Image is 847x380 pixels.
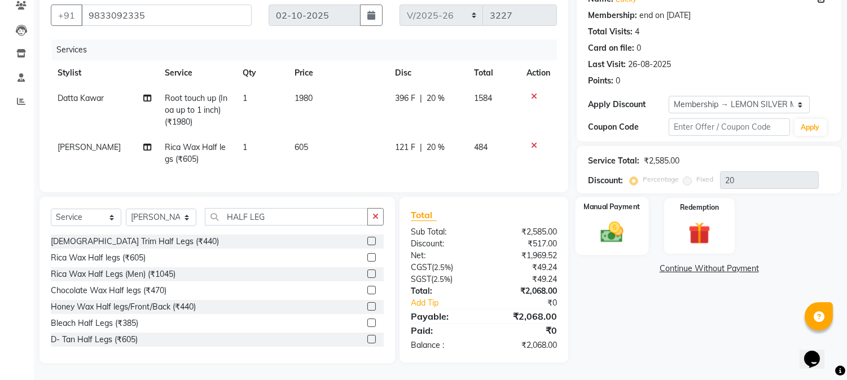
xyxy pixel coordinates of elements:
div: Payable: [402,310,484,323]
span: 1584 [474,93,492,103]
span: 20 % [427,92,445,104]
span: 1 [243,93,247,103]
div: ( ) [402,273,484,285]
th: Stylist [51,60,158,86]
span: 2.5% [434,263,451,272]
iframe: chat widget [800,335,836,369]
div: Services [52,39,565,60]
th: Qty [236,60,288,86]
span: [PERSON_NAME] [58,142,121,152]
div: Total: [402,285,484,297]
input: Enter Offer / Coupon Code [669,118,789,136]
div: Membership: [588,10,637,21]
input: Search or Scan [205,208,368,226]
div: Discount: [402,238,484,250]
div: Sub Total: [402,226,484,238]
span: | [420,92,422,104]
label: Manual Payment [584,201,640,212]
span: Rica Wax Half legs (₹605) [165,142,226,164]
input: Search by Name/Mobile/Email/Code [81,5,252,26]
div: ₹517.00 [484,238,566,250]
div: Last Visit: [588,59,626,70]
span: Datta Kawar [58,93,104,103]
div: ₹49.24 [484,273,566,285]
span: Total [411,209,437,221]
div: ₹1,969.52 [484,250,566,262]
div: Rica Wax Half Legs (Men) (₹1045) [51,268,175,280]
img: _cash.svg [594,219,631,246]
div: 26-08-2025 [628,59,671,70]
div: [DEMOGRAPHIC_DATA] Trim Half Legs (₹440) [51,236,219,248]
div: 0 [616,75,620,87]
div: Apply Discount [588,99,669,111]
div: 4 [635,26,639,38]
th: Disc [388,60,467,86]
div: ( ) [402,262,484,273]
div: ₹2,585.00 [484,226,566,238]
span: 1980 [295,93,313,103]
label: Percentage [643,174,679,184]
a: Add Tip [402,297,498,309]
div: Paid: [402,324,484,337]
button: +91 [51,5,82,26]
label: Redemption [680,202,719,213]
a: Continue Without Payment [579,263,839,275]
div: ₹49.24 [484,262,566,273]
span: 121 F [395,142,415,153]
button: Apply [795,119,827,136]
div: end on [DATE] [639,10,691,21]
th: Price [288,60,388,86]
div: D- Tan Half Legs (₹605) [51,334,138,346]
div: Bleach Half Legs (₹385) [51,317,138,329]
th: Service [158,60,236,86]
div: Net: [402,250,484,262]
div: Coupon Code [588,121,669,133]
span: 20 % [427,142,445,153]
span: | [420,142,422,153]
span: 605 [295,142,308,152]
span: 396 F [395,92,415,104]
div: Service Total: [588,155,639,167]
div: 0 [637,42,641,54]
span: Root touch up (Inoa up to 1 inch) (₹1980) [165,93,227,127]
th: Action [520,60,557,86]
div: ₹0 [484,324,566,337]
span: CGST [411,262,432,272]
span: SGST [411,274,431,284]
div: Discount: [588,175,623,187]
th: Total [467,60,520,86]
span: 484 [474,142,488,152]
div: Points: [588,75,613,87]
div: ₹2,068.00 [484,339,566,351]
div: Chocolate Wax Half legs (₹470) [51,285,166,297]
div: Rica Wax Half legs (₹605) [51,252,146,264]
span: 1 [243,142,247,152]
div: ₹0 [498,297,566,309]
div: ₹2,068.00 [484,285,566,297]
label: Fixed [696,174,713,184]
div: Balance : [402,339,484,351]
div: Total Visits: [588,26,633,38]
div: ₹2,585.00 [644,155,679,167]
span: 2.5% [433,275,450,284]
div: Honey Wax Half legs/Front/Back (₹440) [51,301,196,313]
img: _gift.svg [682,219,717,247]
div: Card on file: [588,42,634,54]
div: ₹2,068.00 [484,310,566,323]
